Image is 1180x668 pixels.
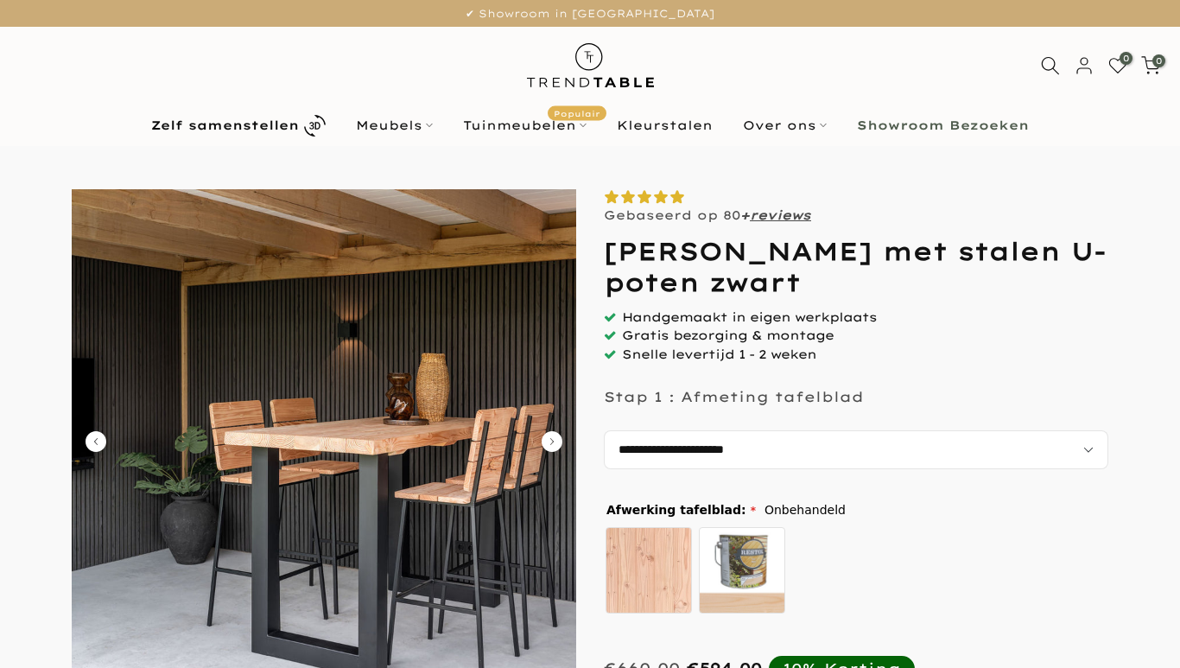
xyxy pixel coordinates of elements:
[341,115,448,136] a: Meubels
[515,27,666,104] img: trend-table
[1108,56,1127,75] a: 0
[728,115,842,136] a: Over ons
[22,4,1158,23] p: ✔ Showroom in [GEOGRAPHIC_DATA]
[857,119,1029,131] b: Showroom Bezoeken
[86,431,106,452] button: Carousel Back Arrow
[448,115,602,136] a: TuinmeubelenPopulair
[750,207,811,223] a: reviews
[2,580,88,666] iframe: toggle-frame
[1152,54,1165,67] span: 0
[622,309,877,325] span: Handgemaakt in eigen werkplaats
[1120,52,1132,65] span: 0
[604,236,1108,299] h1: [PERSON_NAME] met stalen U-poten zwart
[842,115,1044,136] a: Showroom Bezoeken
[622,347,816,362] span: Snelle levertijd 1 - 2 weken
[136,111,341,141] a: Zelf samenstellen
[622,328,834,343] span: Gratis bezorging & montage
[604,388,864,405] p: Stap 1 : Afmeting tafelblad
[606,504,756,516] span: Afwerking tafelblad:
[548,106,606,121] span: Populair
[1141,56,1160,75] a: 0
[542,431,562,452] button: Carousel Next Arrow
[604,207,811,223] p: Gebaseerd op 80
[602,115,728,136] a: Kleurstalen
[151,119,299,131] b: Zelf samenstellen
[604,430,1108,469] select: autocomplete="off"
[740,207,750,223] strong: +
[764,499,846,521] span: Onbehandeld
